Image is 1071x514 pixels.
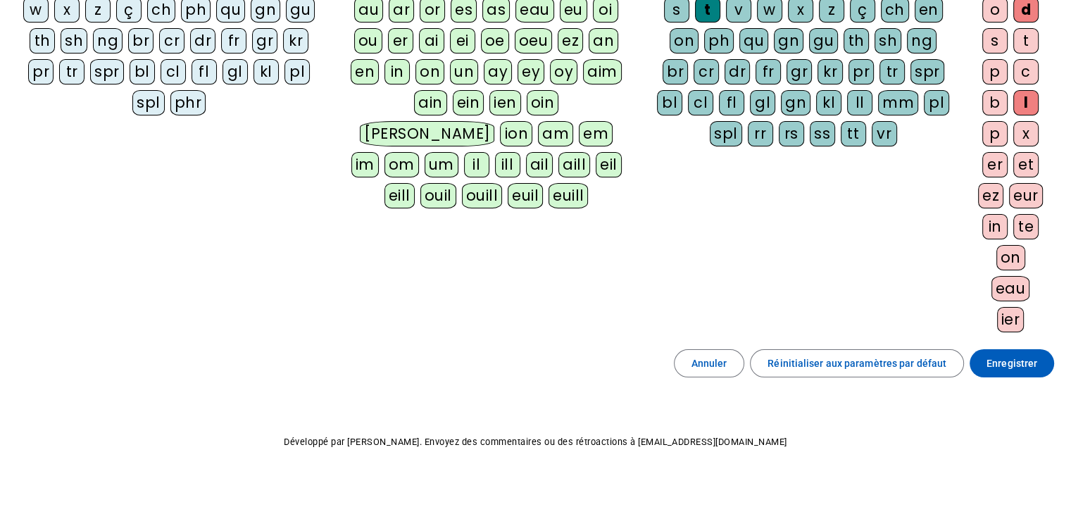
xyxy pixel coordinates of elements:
[1013,152,1039,177] div: et
[579,121,613,146] div: em
[425,152,458,177] div: um
[453,90,484,115] div: ein
[388,28,413,54] div: er
[987,355,1037,372] span: Enregistrer
[739,28,768,54] div: qu
[657,90,682,115] div: bl
[982,214,1008,239] div: in
[982,152,1008,177] div: er
[1013,90,1039,115] div: l
[924,90,949,115] div: pl
[996,245,1025,270] div: on
[464,152,489,177] div: il
[844,28,869,54] div: th
[879,59,905,84] div: tr
[59,59,84,84] div: tr
[526,152,553,177] div: ail
[670,28,699,54] div: on
[508,183,543,208] div: euil
[450,28,475,54] div: ei
[910,59,944,84] div: spr
[351,152,379,177] div: im
[787,59,812,84] div: gr
[489,90,521,115] div: ien
[450,59,478,84] div: un
[841,121,866,146] div: tt
[159,28,184,54] div: cr
[750,349,964,377] button: Réinitialiser aux paramètres par défaut
[1013,28,1039,54] div: t
[252,28,277,54] div: gr
[515,28,553,54] div: oeu
[128,28,154,54] div: br
[978,183,1003,208] div: ez
[518,59,544,84] div: ey
[691,355,727,372] span: Annuler
[663,59,688,84] div: br
[847,90,872,115] div: ll
[710,121,742,146] div: spl
[719,90,744,115] div: fl
[527,90,559,115] div: oin
[688,90,713,115] div: cl
[982,59,1008,84] div: p
[384,152,419,177] div: om
[283,28,308,54] div: kr
[878,90,918,115] div: mm
[351,59,379,84] div: en
[818,59,843,84] div: kr
[774,28,803,54] div: gn
[414,90,447,115] div: ain
[90,59,124,84] div: spr
[991,276,1030,301] div: eau
[875,28,901,54] div: sh
[132,90,165,115] div: spl
[848,59,874,84] div: pr
[549,183,588,208] div: euill
[253,59,279,84] div: kl
[284,59,310,84] div: pl
[28,59,54,84] div: pr
[982,121,1008,146] div: p
[484,59,512,84] div: ay
[481,28,509,54] div: oe
[704,28,734,54] div: ph
[970,349,1054,377] button: Enregistrer
[583,59,622,84] div: aim
[694,59,719,84] div: cr
[495,152,520,177] div: ill
[420,183,456,208] div: ouil
[982,28,1008,54] div: s
[1013,121,1039,146] div: x
[93,28,123,54] div: ng
[781,90,810,115] div: gn
[462,183,502,208] div: ouill
[779,121,804,146] div: rs
[538,121,573,146] div: am
[756,59,781,84] div: fr
[810,121,835,146] div: ss
[223,59,248,84] div: gl
[674,349,745,377] button: Annuler
[130,59,155,84] div: bl
[384,59,410,84] div: in
[816,90,841,115] div: kl
[170,90,206,115] div: phr
[192,59,217,84] div: fl
[1009,183,1043,208] div: eur
[1013,214,1039,239] div: te
[419,28,444,54] div: ai
[748,121,773,146] div: rr
[30,28,55,54] div: th
[750,90,775,115] div: gl
[907,28,937,54] div: ng
[558,28,583,54] div: ez
[11,434,1060,451] p: Développé par [PERSON_NAME]. Envoyez des commentaires ou des rétroactions à [EMAIL_ADDRESS][DOMAI...
[221,28,246,54] div: fr
[1013,59,1039,84] div: c
[360,121,494,146] div: [PERSON_NAME]
[768,355,946,372] span: Réinitialiser aux paramètres par défaut
[415,59,444,84] div: on
[809,28,838,54] div: gu
[161,59,186,84] div: cl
